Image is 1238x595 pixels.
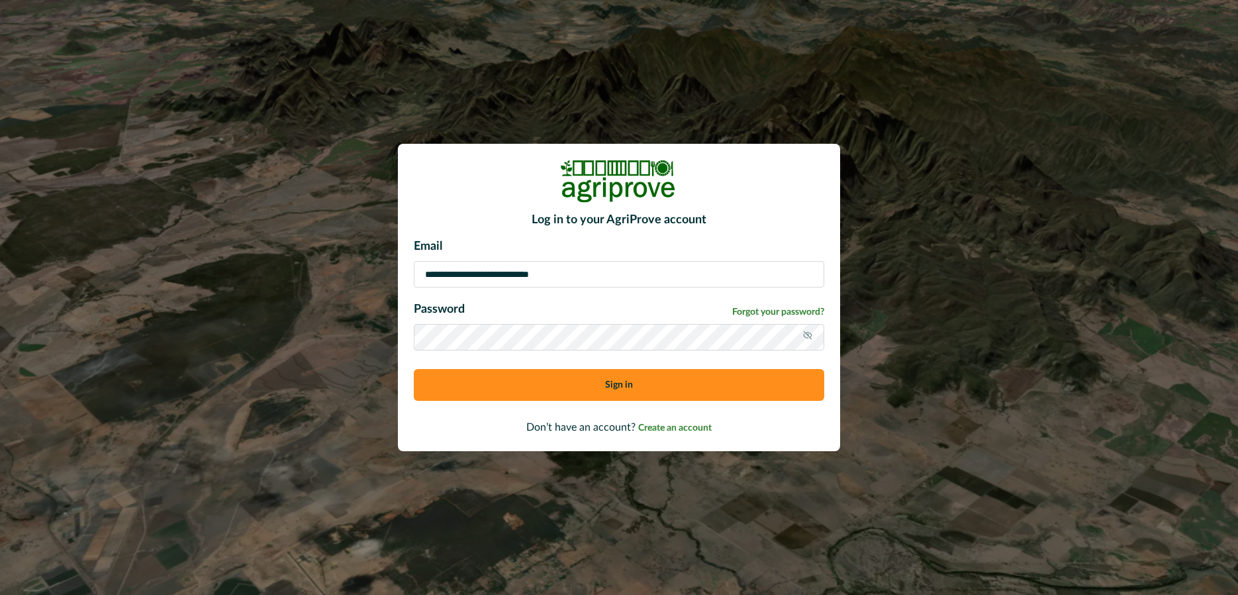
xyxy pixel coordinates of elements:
a: Forgot your password? [732,305,824,319]
p: Don’t have an account? [414,419,824,435]
img: Logo Image [559,160,679,203]
p: Password [414,301,465,319]
p: Email [414,238,824,256]
a: Create an account [638,422,712,433]
button: Sign in [414,369,824,401]
span: Create an account [638,423,712,433]
h2: Log in to your AgriProve account [414,213,824,228]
